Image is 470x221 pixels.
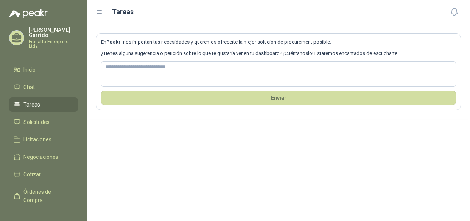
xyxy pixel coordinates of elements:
[23,170,41,179] span: Cotizar
[23,118,50,126] span: Solicitudes
[9,150,78,164] a: Negociaciones
[101,91,456,105] button: Envíar
[9,132,78,147] a: Licitaciones
[9,115,78,129] a: Solicitudes
[112,6,134,17] h1: Tareas
[23,66,36,74] span: Inicio
[101,38,456,46] p: En , nos importan tus necesidades y queremos ofrecerte la mejor solución de procurement posible.
[9,80,78,94] a: Chat
[101,50,456,57] p: ¿Tienes alguna sugerencia o petición sobre lo que te gustaría ver en tu dashboard? ¡Cuéntanoslo! ...
[9,185,78,207] a: Órdenes de Compra
[9,9,48,18] img: Logo peakr
[29,39,78,49] p: Fragatta Enterprise Ltda
[23,188,71,204] span: Órdenes de Compra
[9,97,78,112] a: Tareas
[9,167,78,182] a: Cotizar
[29,27,78,38] p: [PERSON_NAME] Garrido
[23,83,35,91] span: Chat
[106,39,121,45] b: Peakr
[23,100,40,109] span: Tareas
[23,135,51,144] span: Licitaciones
[9,63,78,77] a: Inicio
[23,153,58,161] span: Negociaciones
